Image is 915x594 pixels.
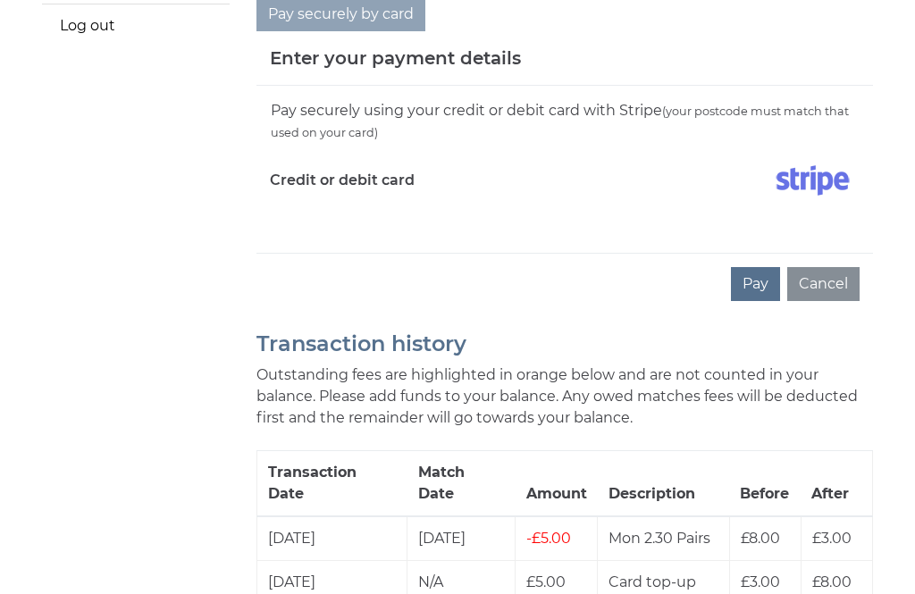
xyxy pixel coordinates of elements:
[407,451,516,517] th: Match Date
[731,267,780,301] button: Pay
[526,530,571,547] span: £5.00
[598,516,730,561] td: Mon 2.30 Pairs
[270,158,415,203] label: Credit or debit card
[516,451,598,517] th: Amount
[407,516,516,561] td: [DATE]
[812,573,852,590] span: £8.00
[741,573,780,590] span: £3.00
[787,267,860,301] button: Cancel
[42,4,230,47] a: Log out
[741,530,780,547] span: £8.00
[812,530,852,547] span: £3.00
[270,45,521,71] h5: Enter your payment details
[257,451,407,517] th: Transaction Date
[729,451,801,517] th: Before
[257,516,407,561] td: [DATE]
[270,99,860,144] div: Pay securely using your credit or debit card with Stripe
[598,451,730,517] th: Description
[526,573,566,590] span: £5.00
[801,451,872,517] th: After
[256,364,873,429] p: Outstanding fees are highlighted in orange below and are not counted in your balance. Please add ...
[256,332,873,356] h2: Transaction history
